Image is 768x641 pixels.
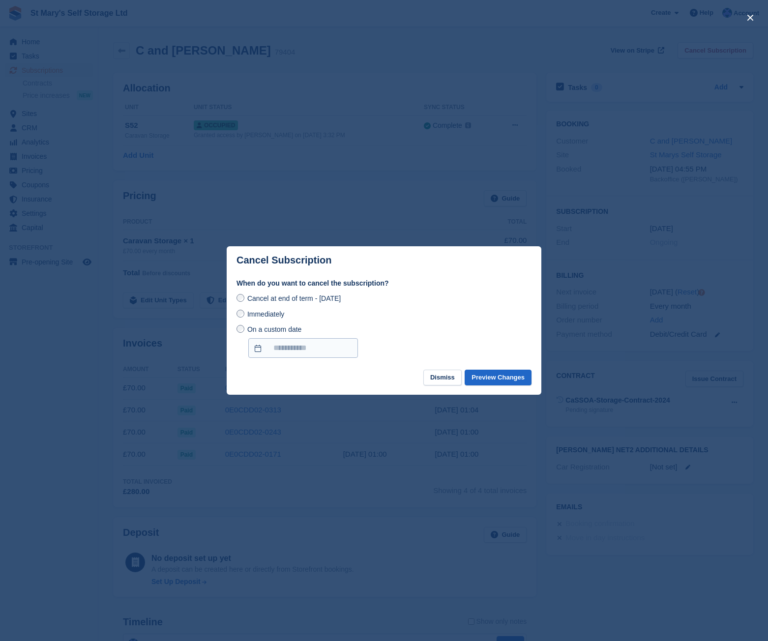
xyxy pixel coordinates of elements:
[247,310,284,318] span: Immediately
[247,325,302,333] span: On a custom date
[236,294,244,302] input: Cancel at end of term - [DATE]
[423,370,462,386] button: Dismiss
[247,294,341,302] span: Cancel at end of term - [DATE]
[236,325,244,333] input: On a custom date
[236,255,331,266] p: Cancel Subscription
[742,10,758,26] button: close
[236,278,532,289] label: When do you want to cancel the subscription?
[248,338,358,358] input: On a custom date
[236,310,244,318] input: Immediately
[465,370,532,386] button: Preview Changes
